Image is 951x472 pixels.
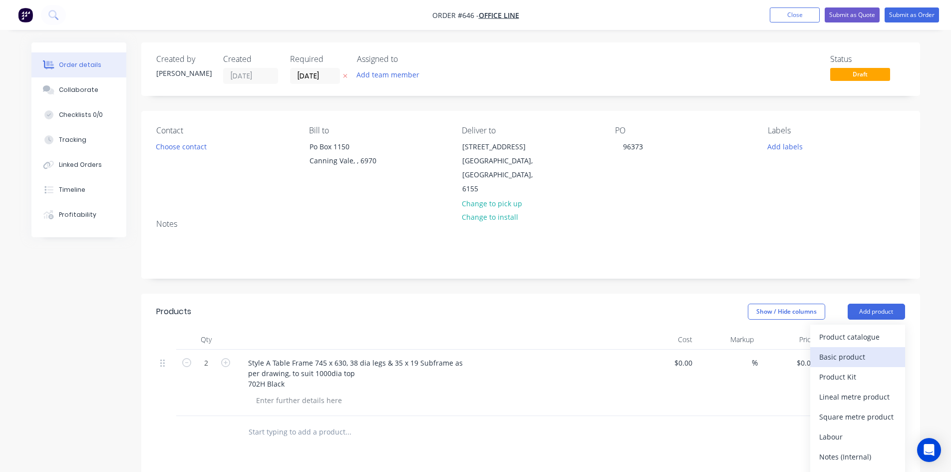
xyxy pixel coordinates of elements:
[31,152,126,177] button: Linked Orders
[479,10,519,20] a: Office Line
[31,177,126,202] button: Timeline
[819,430,896,444] div: Labour
[848,304,905,320] button: Add product
[454,139,554,196] div: [STREET_ADDRESS][GEOGRAPHIC_DATA], [GEOGRAPHIC_DATA], 6155
[696,330,758,350] div: Markup
[456,196,527,210] button: Change to pick up
[748,304,825,320] button: Show / Hide columns
[351,68,424,81] button: Add team member
[819,330,896,344] div: Product catalogue
[176,330,236,350] div: Qty
[357,54,457,64] div: Assigned to
[819,390,896,404] div: Lineal metre product
[31,77,126,102] button: Collaborate
[59,185,85,194] div: Timeline
[762,139,808,153] button: Add labels
[59,85,98,94] div: Collaborate
[615,139,651,154] div: 96373
[156,54,211,64] div: Created by
[156,306,191,318] div: Products
[456,210,523,224] button: Change to install
[819,410,896,424] div: Square metre product
[31,202,126,227] button: Profitability
[768,126,905,135] div: Labels
[917,438,941,462] div: Open Intercom Messenger
[156,68,211,78] div: [PERSON_NAME]
[150,139,212,153] button: Choose contact
[830,68,890,80] span: Draft
[156,219,905,229] div: Notes
[885,7,939,22] button: Submit as Order
[432,10,479,20] span: Order #646 -
[462,126,599,135] div: Deliver to
[156,126,293,135] div: Contact
[462,140,545,154] div: [STREET_ADDRESS]
[825,7,880,22] button: Submit as Quote
[59,110,103,119] div: Checklists 0/0
[635,330,697,350] div: Cost
[240,356,471,391] div: Style A Table Frame 745 x 630, 38 dia legs & 35 x 19 Subframe as per drawing, to suit 1000dia top...
[18,7,33,22] img: Factory
[59,160,102,169] div: Linked Orders
[310,154,392,168] div: Canning Vale, , 6970
[819,450,896,464] div: Notes (Internal)
[31,52,126,77] button: Order details
[248,422,448,442] input: Start typing to add a product...
[758,330,819,350] div: Price
[819,350,896,364] div: Basic product
[290,54,345,64] div: Required
[59,135,86,144] div: Tracking
[615,126,752,135] div: PO
[770,7,820,22] button: Close
[31,127,126,152] button: Tracking
[357,68,425,81] button: Add team member
[309,126,446,135] div: Bill to
[310,140,392,154] div: Po Box 1150
[752,357,758,369] span: %
[301,139,401,171] div: Po Box 1150Canning Vale, , 6970
[223,54,278,64] div: Created
[59,60,101,69] div: Order details
[59,210,96,219] div: Profitability
[462,154,545,196] div: [GEOGRAPHIC_DATA], [GEOGRAPHIC_DATA], 6155
[31,102,126,127] button: Checklists 0/0
[830,54,905,64] div: Status
[819,370,896,384] div: Product Kit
